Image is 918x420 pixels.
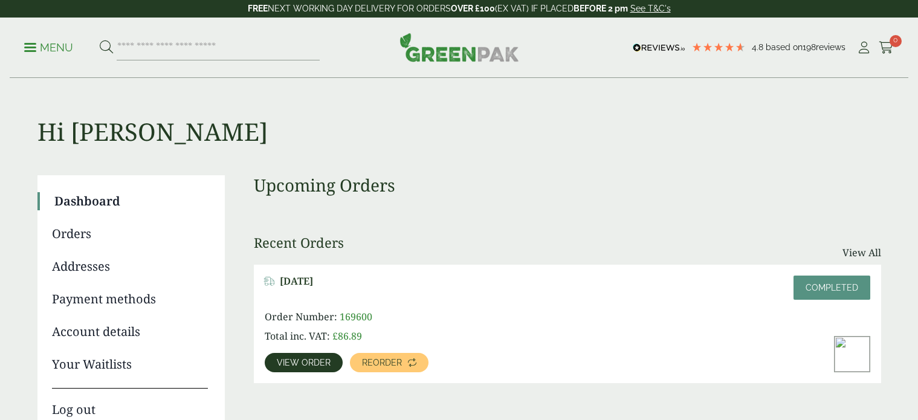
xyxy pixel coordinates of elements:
[332,329,362,343] bdi: 86.89
[803,42,816,52] span: 198
[265,353,343,372] a: View order
[451,4,495,13] strong: OVER £100
[52,257,208,276] a: Addresses
[633,44,685,52] img: REVIEWS.io
[254,175,881,196] h3: Upcoming Orders
[879,39,894,57] a: 0
[265,329,330,343] span: Total inc. VAT:
[890,35,902,47] span: 0
[879,42,894,54] i: Cart
[630,4,671,13] a: See T&C's
[52,323,208,341] a: Account details
[54,192,208,210] a: Dashboard
[277,358,331,367] span: View order
[52,355,208,373] a: Your Waitlists
[52,290,208,308] a: Payment methods
[52,388,208,419] a: Log out
[280,276,313,287] span: [DATE]
[24,40,73,55] p: Menu
[265,310,337,323] span: Order Number:
[752,42,766,52] span: 4.8
[856,42,871,54] i: My Account
[842,245,881,260] a: View All
[254,234,344,250] h3: Recent Orders
[362,358,402,367] span: Reorder
[806,283,858,292] span: Completed
[52,225,208,243] a: Orders
[816,42,845,52] span: reviews
[350,353,428,372] a: Reorder
[574,4,628,13] strong: BEFORE 2 pm
[248,4,268,13] strong: FREE
[766,42,803,52] span: Based on
[340,310,372,323] span: 169600
[835,337,870,372] img: 750ml-Rectangular-Kraft-Bowl-with-food-contents-300x200.jpg
[37,79,881,146] h1: Hi [PERSON_NAME]
[332,329,338,343] span: £
[399,33,519,62] img: GreenPak Supplies
[691,42,746,53] div: 4.79 Stars
[24,40,73,53] a: Menu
